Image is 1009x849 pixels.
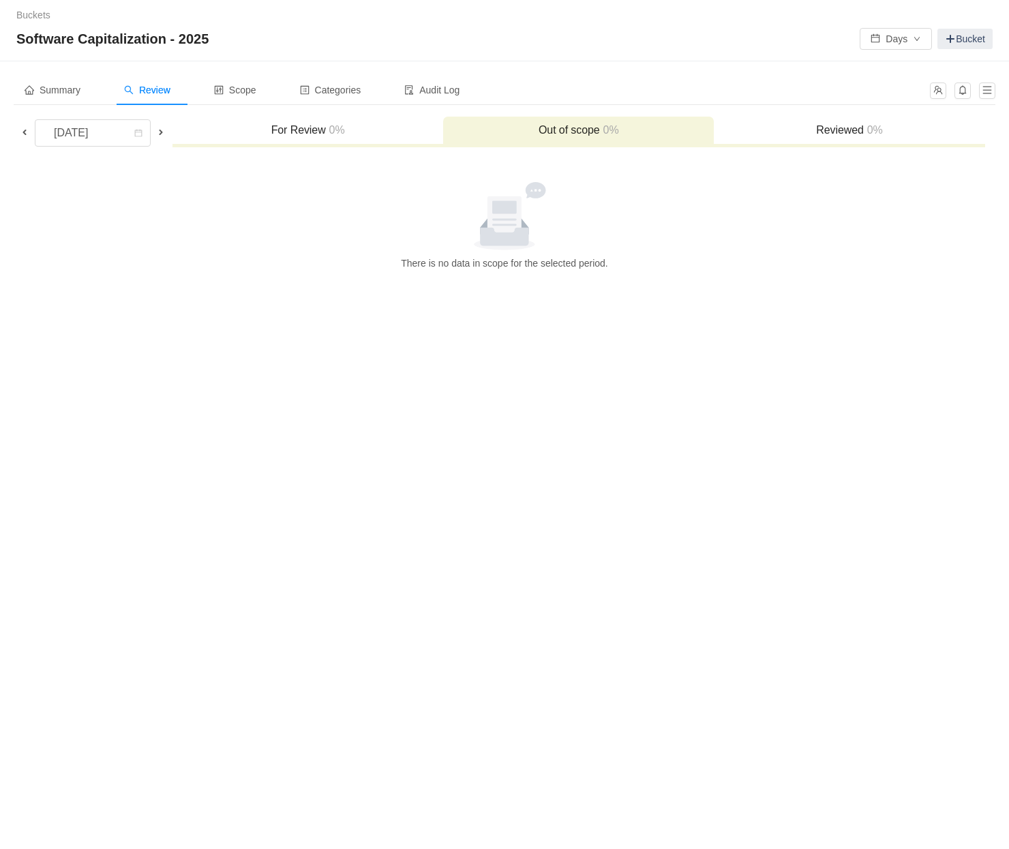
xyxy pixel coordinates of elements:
span: Audit Log [404,85,460,95]
span: Summary [25,85,80,95]
i: icon: profile [300,85,310,95]
span: 0% [326,124,345,136]
span: Software Capitalization - 2025 [16,28,217,50]
span: Scope [214,85,256,95]
h3: For Review [179,123,436,137]
button: icon: calendarDaysicon: down [860,28,932,50]
h3: Reviewed [721,123,978,137]
span: 0% [600,124,619,136]
i: icon: home [25,85,34,95]
i: icon: search [124,85,134,95]
a: Bucket [937,29,993,49]
h3: Out of scope [450,123,707,137]
span: There is no data in scope for the selected period. [401,258,608,269]
button: icon: team [930,83,946,99]
a: Buckets [16,10,50,20]
span: 0% [864,124,883,136]
button: icon: menu [979,83,995,99]
i: icon: audit [404,85,414,95]
i: icon: control [214,85,224,95]
span: Review [124,85,170,95]
i: icon: calendar [134,129,142,138]
div: [DATE] [43,120,102,146]
button: icon: bell [954,83,971,99]
span: Categories [300,85,361,95]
